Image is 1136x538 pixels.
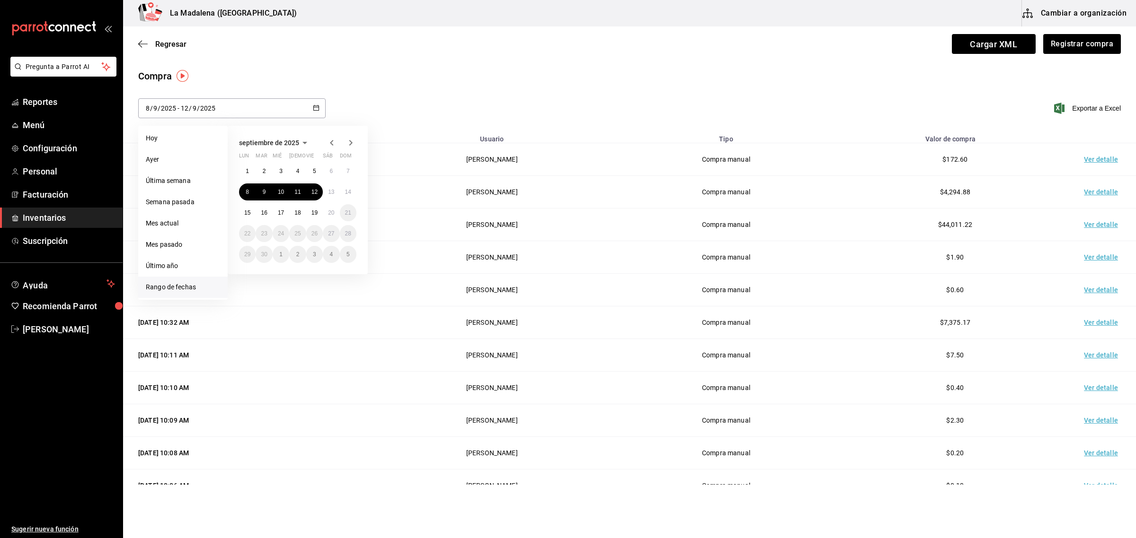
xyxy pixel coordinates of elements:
[239,225,256,242] button: 22 de septiembre de 2025
[138,318,361,327] div: [DATE] 10:32 AM
[263,168,266,174] abbr: 2 de septiembre de 2025
[138,128,228,149] li: Hoy
[10,57,116,77] button: Pregunta a Parrot AI
[278,230,284,237] abbr: 24 de septiembre de 2025
[938,221,973,228] span: $44,011.22
[323,204,339,221] button: 20 de septiembre de 2025
[256,183,272,200] button: 9 de septiembre de 2025
[239,139,299,147] span: septiembre de 2025
[294,189,301,195] abbr: 11 de septiembre de 2025
[311,189,318,195] abbr: 12 de septiembre de 2025
[294,209,301,216] abbr: 18 de septiembre de 2025
[289,246,306,263] button: 2 de octubre de 2025
[138,255,228,277] li: Último año
[261,251,267,258] abbr: 30 de septiembre de 2025
[328,230,334,237] abbr: 27 de septiembre de 2025
[1070,143,1136,176] td: Ver detalle
[946,384,964,391] span: $0.40
[23,165,115,178] span: Personal
[256,225,272,242] button: 23 de septiembre de 2025
[273,153,282,163] abbr: miércoles
[138,149,228,170] li: Ayer
[345,189,351,195] abbr: 14 de septiembre de 2025
[244,209,250,216] abbr: 15 de septiembre de 2025
[239,204,256,221] button: 15 de septiembre de 2025
[23,300,115,312] span: Recomienda Parrot
[279,251,283,258] abbr: 1 de octubre de 2025
[372,339,612,372] td: [PERSON_NAME]
[239,153,249,163] abbr: lunes
[150,104,153,112] span: /
[239,163,256,180] button: 1 de septiembre de 2025
[23,323,115,336] span: [PERSON_NAME]
[278,189,284,195] abbr: 10 de septiembre de 2025
[313,168,316,174] abbr: 5 de septiembre de 2025
[1070,469,1136,502] td: Ver detalle
[138,416,361,425] div: [DATE] 10:09 AM
[1070,274,1136,306] td: Ver detalle
[306,163,323,180] button: 5 de septiembre de 2025
[946,417,964,424] span: $2.30
[372,372,612,404] td: [PERSON_NAME]
[1056,103,1121,114] button: Exportar a Excel
[138,481,361,490] div: [DATE] 10:06 AM
[306,183,323,200] button: 12 de septiembre de 2025
[946,449,964,457] span: $0.20
[239,183,256,200] button: 8 de septiembre de 2025
[612,372,840,404] td: Compra manual
[612,130,840,143] th: Tipo
[138,40,186,49] button: Regresar
[294,230,301,237] abbr: 25 de septiembre de 2025
[612,437,840,469] td: Compra manual
[273,225,289,242] button: 24 de septiembre de 2025
[261,230,267,237] abbr: 23 de septiembre de 2025
[340,163,356,180] button: 7 de septiembre de 2025
[200,104,216,112] input: Year
[323,163,339,180] button: 6 de septiembre de 2025
[289,183,306,200] button: 11 de septiembre de 2025
[261,209,267,216] abbr: 16 de septiembre de 2025
[23,188,115,201] span: Facturación
[123,130,372,143] th: Fecha y hora
[239,137,311,148] button: septiembre de 2025
[7,69,116,78] a: Pregunta a Parrot AI
[311,209,318,216] abbr: 19 de septiembre de 2025
[306,225,323,242] button: 26 de septiembre de 2025
[340,225,356,242] button: 28 de septiembre de 2025
[612,208,840,241] td: Compra manual
[23,95,115,108] span: Reportes
[372,130,612,143] th: Usuario
[1043,34,1121,54] button: Registrar compra
[940,188,970,196] span: $4,294.88
[26,62,102,72] span: Pregunta a Parrot AI
[1070,306,1136,339] td: Ver detalle
[138,170,228,191] li: Última semana
[138,383,361,392] div: [DATE] 10:10 AM
[23,119,115,131] span: Menú
[1070,372,1136,404] td: Ver detalle
[345,209,351,216] abbr: 21 de septiembre de 2025
[340,204,356,221] button: 21 de septiembre de 2025
[256,246,272,263] button: 30 de septiembre de 2025
[612,404,840,437] td: Compra manual
[273,163,289,180] button: 3 de septiembre de 2025
[313,251,316,258] abbr: 3 de octubre de 2025
[340,183,356,200] button: 14 de septiembre de 2025
[612,274,840,306] td: Compra manual
[160,104,177,112] input: Year
[256,153,267,163] abbr: martes
[197,104,200,112] span: /
[346,251,350,258] abbr: 5 de octubre de 2025
[158,104,160,112] span: /
[155,40,186,49] span: Regresar
[289,163,306,180] button: 4 de septiembre de 2025
[273,183,289,200] button: 10 de septiembre de 2025
[612,339,840,372] td: Compra manual
[946,253,964,261] span: $1.90
[841,130,1070,143] th: Valor de compra
[296,251,300,258] abbr: 2 de octubre de 2025
[328,209,334,216] abbr: 20 de septiembre de 2025
[256,163,272,180] button: 2 de septiembre de 2025
[177,104,179,112] span: -
[952,34,1036,54] span: Cargar XML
